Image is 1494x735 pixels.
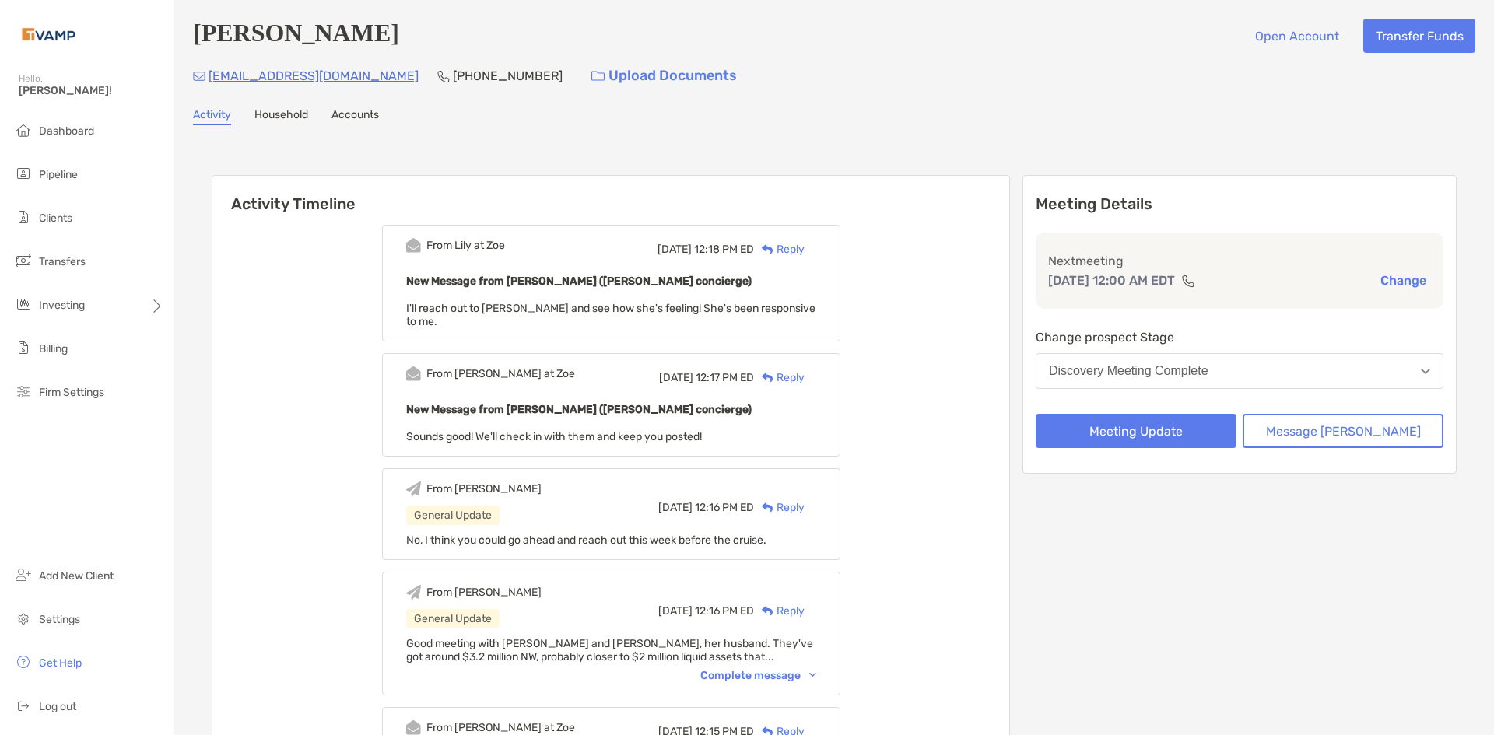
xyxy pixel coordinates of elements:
[331,108,379,125] a: Accounts
[406,637,813,663] span: Good meeting with [PERSON_NAME] and [PERSON_NAME], her husband. They've got around $3.2 million N...
[406,302,815,328] span: I'll reach out to [PERSON_NAME] and see how she's feeling! She's been responsive to me.
[14,653,33,671] img: get-help icon
[19,84,164,97] span: [PERSON_NAME]!
[39,613,80,626] span: Settings
[39,168,78,181] span: Pipeline
[14,565,33,584] img: add_new_client icon
[809,673,816,677] img: Chevron icon
[14,609,33,628] img: settings icon
[1049,364,1208,378] div: Discovery Meeting Complete
[1036,194,1443,214] p: Meeting Details
[406,481,421,496] img: Event icon
[426,721,575,734] div: From [PERSON_NAME] at Zoe
[754,499,805,516] div: Reply
[426,239,505,252] div: From Lily at Zoe
[658,501,693,514] span: [DATE]
[1363,19,1475,53] button: Transfer Funds
[426,586,542,599] div: From [PERSON_NAME]
[696,371,754,384] span: 12:17 PM ED
[39,299,85,312] span: Investing
[695,604,754,618] span: 12:16 PM ED
[39,656,82,670] span: Get Help
[659,371,693,384] span: [DATE]
[1181,275,1195,287] img: communication type
[762,606,773,616] img: Reply icon
[406,430,702,443] span: Sounds good! We'll check in with them and keep you posted!
[1048,271,1175,290] p: [DATE] 12:00 AM EDT
[591,71,605,82] img: button icon
[39,386,104,399] span: Firm Settings
[406,275,752,288] b: New Message from [PERSON_NAME] ([PERSON_NAME] concierge)
[762,244,773,254] img: Reply icon
[700,669,816,682] div: Complete message
[1036,327,1443,347] p: Change prospect Stage
[406,585,421,600] img: Event icon
[193,19,399,53] h4: [PERSON_NAME]
[406,534,766,547] span: No, I think you could go ahead and reach out this week before the cruise.
[406,720,421,735] img: Event icon
[754,241,805,257] div: Reply
[437,70,450,82] img: Phone Icon
[694,243,754,256] span: 12:18 PM ED
[695,501,754,514] span: 12:16 PM ED
[14,251,33,270] img: transfers icon
[406,366,421,381] img: Event icon
[406,403,752,416] b: New Message from [PERSON_NAME] ([PERSON_NAME] concierge)
[406,609,500,628] div: General Update
[14,164,33,183] img: pipeline icon
[193,108,231,125] a: Activity
[14,696,33,715] img: logout icon
[39,700,76,713] span: Log out
[658,604,693,618] span: [DATE]
[1036,414,1236,448] button: Meeting Update
[1243,414,1443,448] button: Message [PERSON_NAME]
[1243,19,1351,53] button: Open Account
[254,108,308,125] a: Household
[14,295,33,313] img: investing icon
[426,367,575,380] div: From [PERSON_NAME] at Zoe
[39,212,72,225] span: Clients
[14,121,33,139] img: dashboard icon
[1048,251,1431,271] p: Next meeting
[39,342,68,355] span: Billing
[209,66,419,86] p: [EMAIL_ADDRESS][DOMAIN_NAME]
[193,72,205,81] img: Email Icon
[39,569,114,583] span: Add New Client
[406,506,500,525] div: General Update
[426,482,542,495] div: From [PERSON_NAME]
[581,59,747,93] a: Upload Documents
[762,373,773,383] img: Reply icon
[658,243,692,256] span: [DATE]
[1036,353,1443,389] button: Discovery Meeting Complete
[406,238,421,253] img: Event icon
[453,66,563,86] p: [PHONE_NUMBER]
[762,502,773,513] img: Reply icon
[14,208,33,226] img: clients icon
[212,176,1009,213] h6: Activity Timeline
[14,338,33,357] img: billing icon
[39,124,94,138] span: Dashboard
[14,382,33,401] img: firm-settings icon
[1376,272,1431,289] button: Change
[754,603,805,619] div: Reply
[19,6,79,62] img: Zoe Logo
[754,369,805,386] div: Reply
[1421,369,1430,374] img: Open dropdown arrow
[39,255,86,268] span: Transfers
